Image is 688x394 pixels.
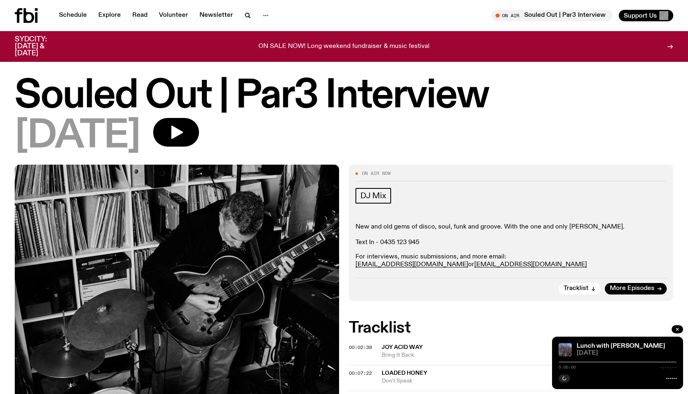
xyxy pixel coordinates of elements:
[610,285,654,292] span: More Episodes
[54,10,92,21] a: Schedule
[559,283,601,294] button: Tracklist
[355,261,468,268] a: [EMAIL_ADDRESS][DOMAIN_NAME]
[564,285,588,292] span: Tracklist
[559,343,572,356] img: pink cherry blossom tree with blue sky background. you can see some green trees in the bottom
[559,365,576,369] span: 0:00:00
[15,78,673,115] h1: Souled Out | Par3 Interview
[355,188,391,204] a: DJ Mix
[474,261,587,268] a: [EMAIL_ADDRESS][DOMAIN_NAME]
[605,283,667,294] a: More Episodes
[577,350,677,356] span: [DATE]
[619,10,673,21] button: Support Us
[349,344,372,351] span: 00:02:39
[258,43,430,50] p: ON SALE NOW! Long weekend fundraiser & music festival
[624,12,657,19] span: Support Us
[15,36,67,57] h3: SYDCITY: [DATE] & [DATE]
[659,365,677,369] span: -:--:--
[349,370,372,376] span: 00:07:22
[15,118,140,155] span: [DATE]
[349,321,673,335] h2: Tracklist
[362,171,391,176] span: On Air Now
[360,191,386,200] span: DJ Mix
[154,10,193,21] a: Volunteer
[382,344,423,350] span: Joy Acid Way
[382,370,427,376] span: Loaded Honey
[355,253,667,269] p: For interviews, music submissions, and more email: or
[491,10,612,21] button: On AirSouled Out | Par3 Interview
[355,223,667,247] p: New and old gems of disco, soul, funk and groove. With the one and only [PERSON_NAME]. Text In - ...
[195,10,238,21] a: Newsletter
[382,351,673,359] span: Bring It Back
[577,343,665,349] a: Lunch with [PERSON_NAME]
[93,10,126,21] a: Explore
[382,377,673,385] span: Don't Speak
[127,10,152,21] a: Read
